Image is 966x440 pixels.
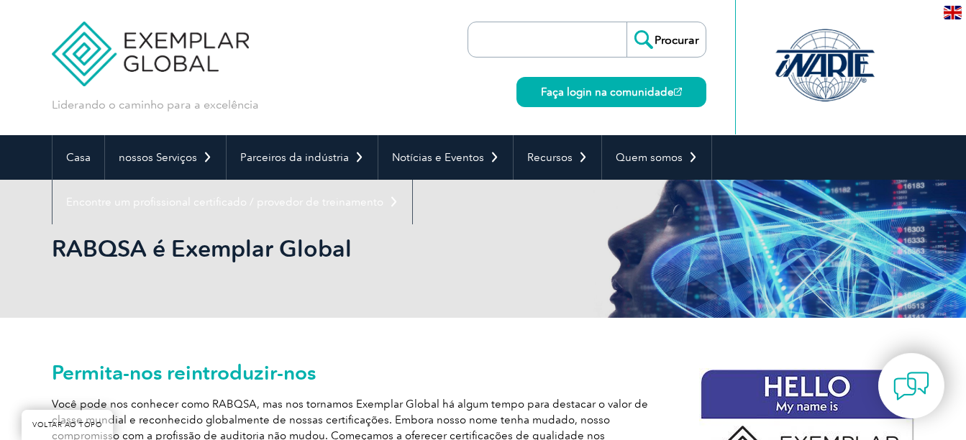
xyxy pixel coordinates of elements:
a: Recursos [514,135,601,180]
a: Encontre um profissional certificado / provedor de treinamento [53,180,412,224]
p: Liderando o caminho para a excelência [52,97,259,113]
a: nossos Serviços [105,135,226,180]
font: Faça login na comunidade [541,86,674,98]
img: open_square.png [674,88,682,96]
a: Faça login na comunidade [516,77,706,107]
a: Casa [53,135,104,180]
a: Parceiros da indústria [227,135,378,180]
img: en [944,6,962,19]
h2: RABQSA é Exemplar Global [52,237,656,260]
input: Procurar [626,22,706,57]
font: Permita-nos reintroduzir-nos [52,360,316,385]
img: contact-chat.png [893,368,929,404]
a: Quem somos [602,135,711,180]
a: VOLTAR AO TOPO [22,410,113,440]
a: Notícias e Eventos [378,135,513,180]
